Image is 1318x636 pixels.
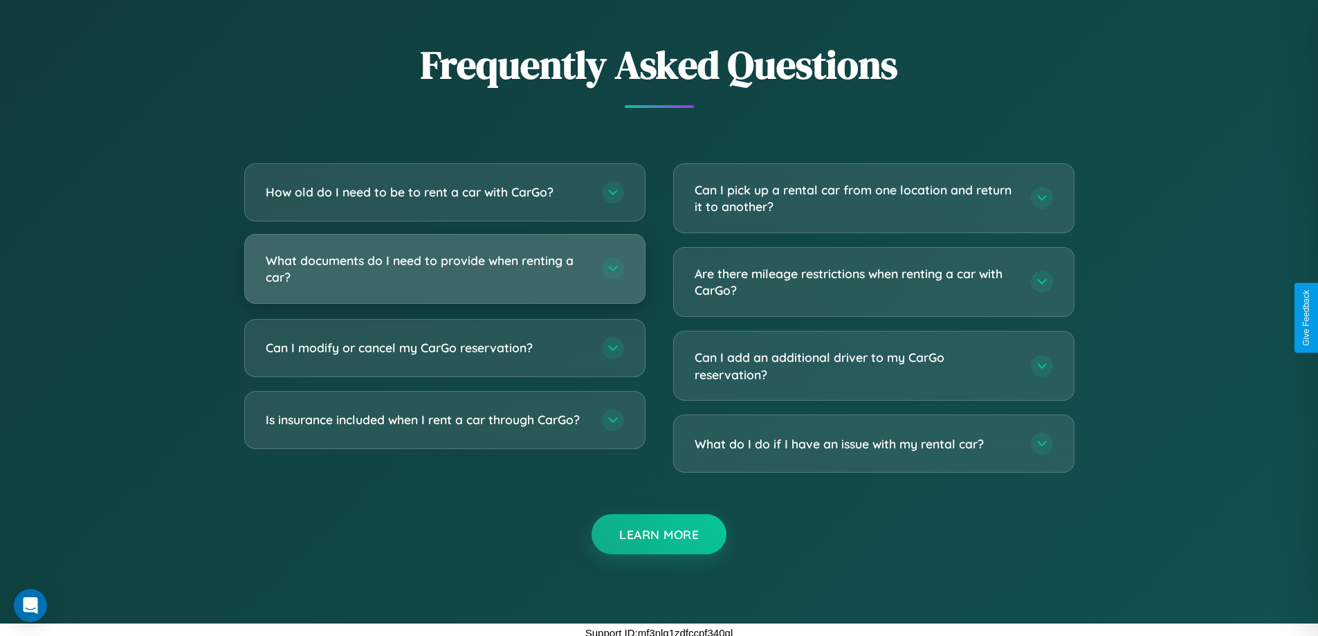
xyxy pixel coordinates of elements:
h2: Frequently Asked Questions [244,38,1074,91]
h3: What do I do if I have an issue with my rental car? [695,435,1017,453]
h3: Are there mileage restrictions when renting a car with CarGo? [695,265,1017,299]
div: Give Feedback [1301,290,1311,346]
h3: Is insurance included when I rent a car through CarGo? [266,411,588,428]
button: Learn More [592,514,726,554]
h3: Can I pick up a rental car from one location and return it to another? [695,181,1017,215]
h3: Can I modify or cancel my CarGo reservation? [266,339,588,356]
h3: How old do I need to be to rent a car with CarGo? [266,183,588,201]
h3: What documents do I need to provide when renting a car? [266,252,588,286]
div: Open Intercom Messenger [14,589,47,622]
h3: Can I add an additional driver to my CarGo reservation? [695,349,1017,383]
